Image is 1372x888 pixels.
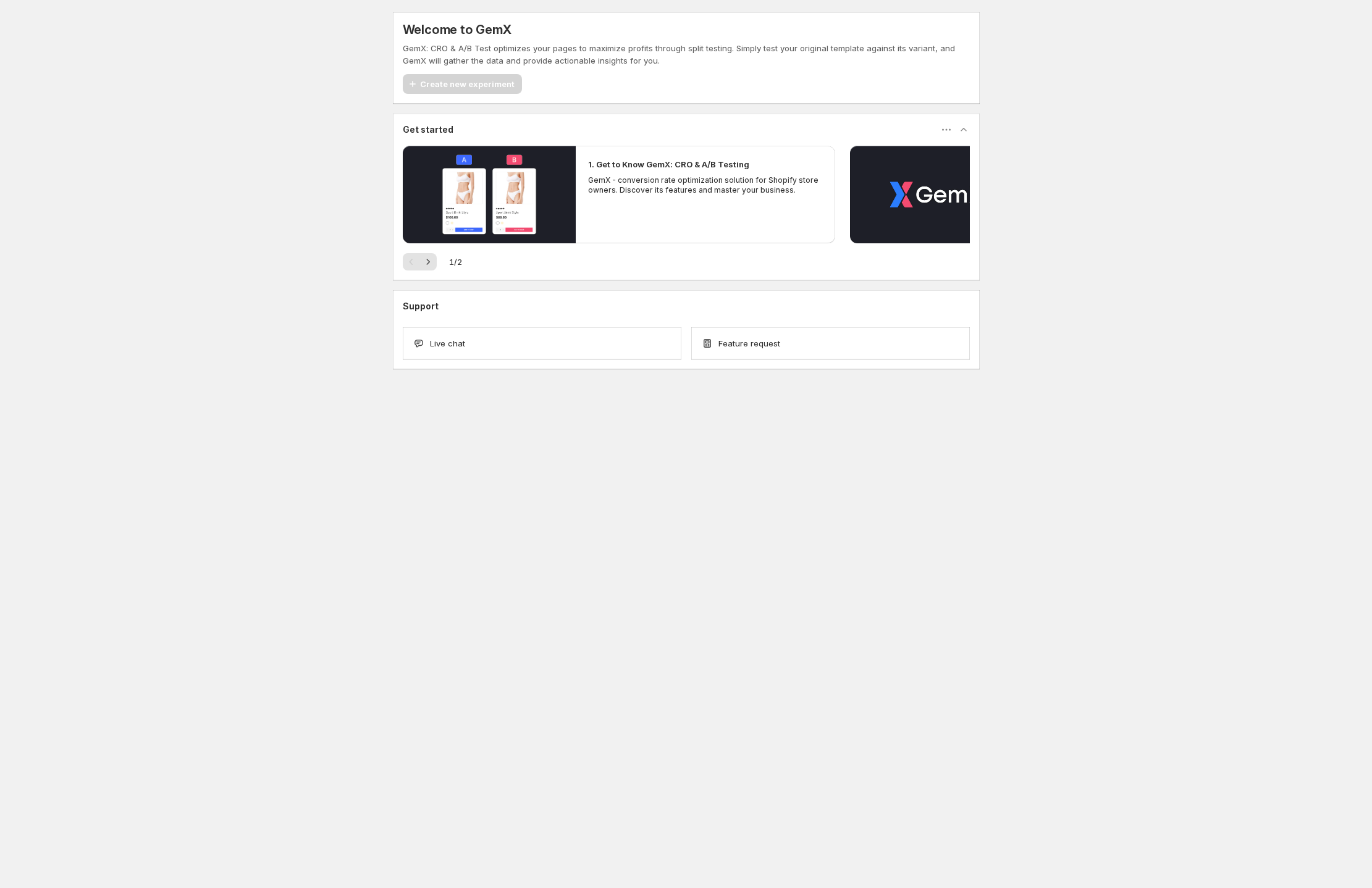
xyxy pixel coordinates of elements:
[403,22,511,37] h5: Welcome to GemX
[588,175,823,195] p: GemX - conversion rate optimization solution for Shopify store owners. Discover its features and ...
[403,124,453,136] h3: Get started
[430,337,465,350] span: Live chat
[718,337,780,350] span: Feature request
[588,158,749,170] h2: 1. Get to Know GemX: CRO & A/B Testing
[403,42,970,67] p: GemX: CRO & A/B Test optimizes your pages to maximize profits through split testing. Simply test ...
[403,300,439,312] h3: Support
[449,256,462,268] span: 1 / 2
